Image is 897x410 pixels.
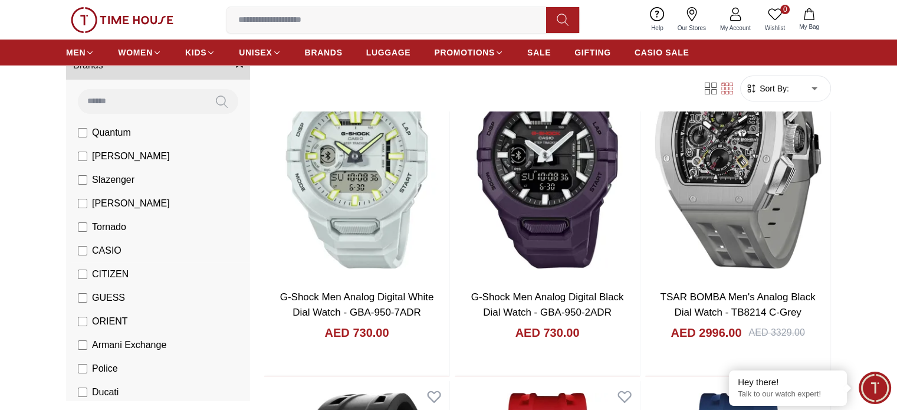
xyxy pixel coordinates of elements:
[264,37,449,280] img: G-Shock Men Analog Digital White Dial Watch - GBA-950-7ADR
[715,24,755,32] span: My Account
[92,220,126,234] span: Tornado
[78,128,87,137] input: Quantum
[366,47,411,58] span: LUGGAGE
[78,340,87,350] input: Armani Exchange
[78,246,87,255] input: CASIO
[71,7,173,33] img: ...
[635,47,689,58] span: CASIO SALE
[745,83,789,94] button: Sort By:
[78,388,87,397] input: Ducati
[185,47,206,58] span: KIDS
[527,42,551,63] a: SALE
[78,317,87,326] input: ORIENT
[118,42,162,63] a: WOMEN
[527,47,551,58] span: SALE
[671,5,713,35] a: Our Stores
[645,37,830,280] img: TSAR BOMBA Men's Analog Black Dial Watch - TB8214 C-Grey
[92,385,119,399] span: Ducati
[471,291,624,318] a: G-Shock Men Analog Digital Black Dial Watch - GBA-950-2ADR
[280,291,434,318] a: G-Shock Men Analog Digital White Dial Watch - GBA-950-7ADR
[455,37,640,280] img: G-Shock Men Analog Digital Black Dial Watch - GBA-950-2ADR
[66,47,86,58] span: MEN
[794,22,824,31] span: My Bag
[434,42,504,63] a: PROMOTIONS
[792,6,826,34] button: My Bag
[92,126,131,140] span: Quantum
[78,152,87,161] input: [PERSON_NAME]
[305,42,343,63] a: BRANDS
[574,47,611,58] span: GIFTING
[738,376,838,388] div: Hey there!
[325,324,389,341] h4: AED 730.00
[92,291,125,305] span: GUESS
[78,199,87,208] input: [PERSON_NAME]
[644,5,671,35] a: Help
[92,149,170,163] span: [PERSON_NAME]
[78,364,87,373] input: Police
[78,222,87,232] input: Tornado
[515,324,580,341] h4: AED 730.00
[118,47,153,58] span: WOMEN
[185,42,215,63] a: KIDS
[239,42,281,63] a: UNISEX
[239,47,272,58] span: UNISEX
[78,175,87,185] input: Slazenger
[92,173,134,187] span: Slazenger
[92,244,121,258] span: CASIO
[92,314,127,329] span: ORIENT
[92,267,129,281] span: CITIZEN
[78,270,87,279] input: CITIZEN
[757,83,789,94] span: Sort By:
[574,42,611,63] a: GIFTING
[671,324,741,341] h4: AED 2996.00
[434,47,495,58] span: PROMOTIONS
[738,389,838,399] p: Talk to our watch expert!
[660,291,815,318] a: TSAR BOMBA Men's Analog Black Dial Watch - TB8214 C-Grey
[78,293,87,303] input: GUESS
[305,47,343,58] span: BRANDS
[758,5,792,35] a: 0Wishlist
[780,5,790,14] span: 0
[92,362,118,376] span: Police
[635,42,689,63] a: CASIO SALE
[748,326,804,340] div: AED 3329.00
[92,338,166,352] span: Armani Exchange
[646,24,668,32] span: Help
[673,24,711,32] span: Our Stores
[859,372,891,404] div: Chat Widget
[760,24,790,32] span: Wishlist
[92,196,170,211] span: [PERSON_NAME]
[66,42,94,63] a: MEN
[366,42,411,63] a: LUGGAGE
